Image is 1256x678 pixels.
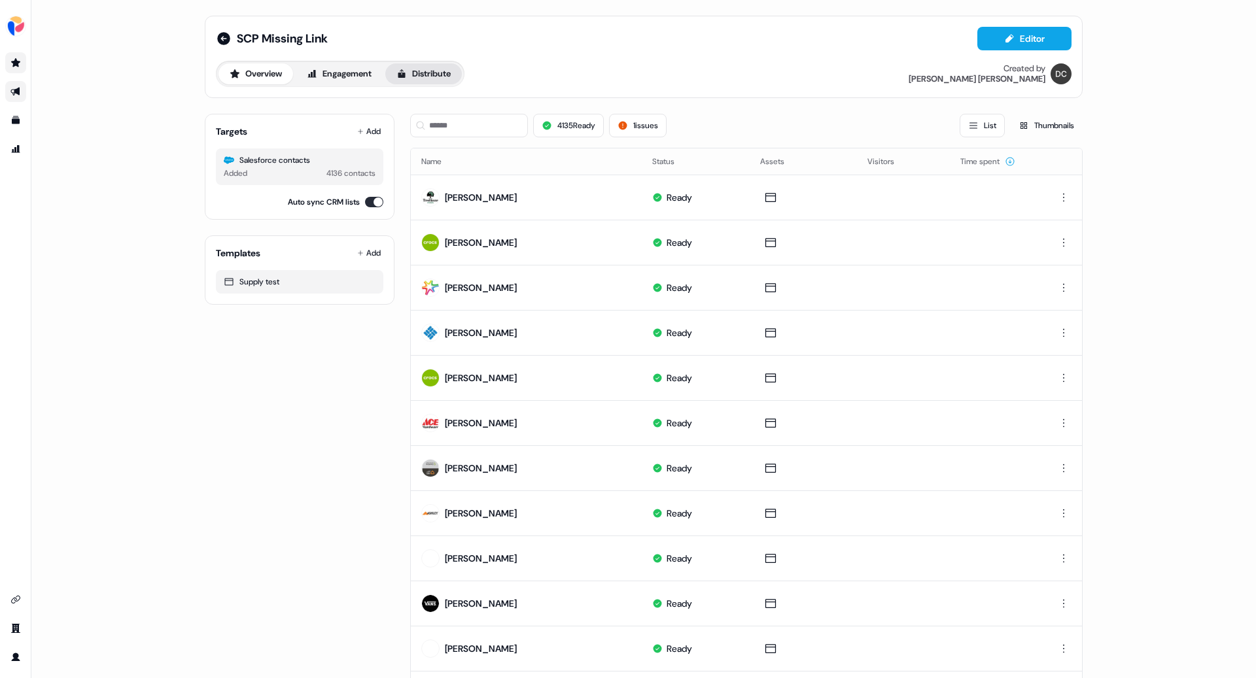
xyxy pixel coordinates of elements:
[960,114,1005,137] button: List
[533,114,604,137] button: 4135Ready
[445,236,517,249] div: [PERSON_NAME]
[667,462,692,475] div: Ready
[867,150,910,173] button: Visitors
[609,114,667,137] button: 1issues
[216,125,247,138] div: Targets
[667,281,692,294] div: Ready
[667,371,692,384] div: Ready
[445,462,517,475] div: [PERSON_NAME]
[667,416,692,430] div: Ready
[750,148,858,175] th: Assets
[445,281,517,294] div: [PERSON_NAME]
[296,63,383,84] button: Engagement
[977,33,1072,47] a: Editor
[445,326,517,339] div: [PERSON_NAME]
[216,246,260,260] div: Templates
[5,110,26,131] a: Go to templates
[909,74,1045,84] div: [PERSON_NAME] [PERSON_NAME]
[445,507,517,520] div: [PERSON_NAME]
[445,642,517,655] div: [PERSON_NAME]
[960,150,1015,173] button: Time spent
[326,167,375,180] div: 4136 contacts
[445,597,517,610] div: [PERSON_NAME]
[977,27,1072,50] button: Editor
[667,507,692,520] div: Ready
[218,63,293,84] button: Overview
[355,244,383,262] button: Add
[385,63,462,84] button: Distribute
[5,139,26,160] a: Go to attribution
[5,618,26,639] a: Go to team
[652,150,690,173] button: Status
[445,191,517,204] div: [PERSON_NAME]
[445,416,517,430] div: [PERSON_NAME]
[667,552,692,565] div: Ready
[224,275,375,288] div: Supply test
[667,236,692,249] div: Ready
[421,150,457,173] button: Name
[224,154,375,167] div: Salesforce contacts
[445,552,517,565] div: [PERSON_NAME]
[5,589,26,610] a: Go to integrations
[5,52,26,73] a: Go to prospects
[237,31,328,46] span: SCP Missing Link
[667,326,692,339] div: Ready
[445,371,517,384] div: [PERSON_NAME]
[667,597,692,610] div: Ready
[667,191,692,204] div: Ready
[5,81,26,102] a: Go to outbound experience
[667,642,692,655] div: Ready
[224,167,247,180] div: Added
[1051,63,1072,84] img: Dawes
[5,647,26,668] a: Go to profile
[355,122,383,141] button: Add
[1010,114,1083,137] button: Thumbnails
[288,195,360,209] label: Auto sync CRM lists
[1003,63,1045,74] div: Created by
